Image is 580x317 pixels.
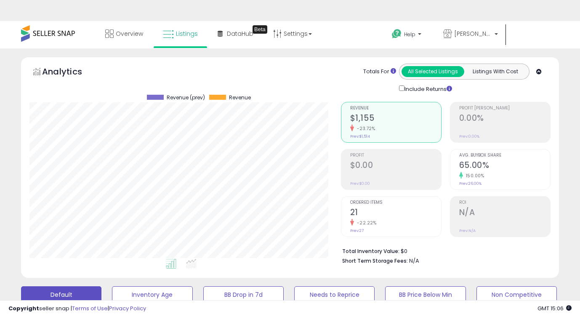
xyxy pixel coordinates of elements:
[267,21,318,46] a: Settings
[294,286,375,303] button: Needs to Reprice
[393,84,462,93] div: Include Returns
[112,286,192,303] button: Inventory Age
[203,286,284,303] button: BB Drop in 7d
[350,200,441,205] span: Ordered Items
[385,286,466,303] button: BB Price Below Min
[227,29,253,38] span: DataHub
[342,257,408,264] b: Short Term Storage Fees:
[350,106,441,111] span: Revenue
[342,245,544,256] li: $0
[402,66,464,77] button: All Selected Listings
[350,208,441,219] h2: 21
[459,208,550,219] h2: N/A
[391,29,402,39] i: Get Help
[8,305,146,313] div: seller snap | |
[350,181,370,186] small: Prev: $0.00
[350,134,370,139] small: Prev: $1,514
[350,228,364,233] small: Prev: 27
[385,22,430,48] a: Help
[459,106,550,111] span: Profit [PERSON_NAME]
[404,31,415,38] span: Help
[342,248,399,255] b: Total Inventory Value:
[459,153,550,158] span: Avg. Buybox Share
[459,200,550,205] span: ROI
[454,29,492,38] span: [PERSON_NAME] Products
[21,286,101,303] button: Default
[354,220,377,226] small: -22.22%
[459,160,550,172] h2: 65.00%
[211,21,260,46] a: DataHub
[459,113,550,125] h2: 0.00%
[459,181,482,186] small: Prev: 26.00%
[350,160,441,172] h2: $0.00
[459,228,476,233] small: Prev: N/A
[42,66,98,80] h5: Analytics
[537,304,572,312] span: 2025-09-10 15:06 GMT
[109,304,146,312] a: Privacy Policy
[363,68,396,76] div: Totals For
[176,29,198,38] span: Listings
[437,21,504,48] a: [PERSON_NAME] Products
[253,25,267,34] div: Tooltip anchor
[229,95,251,101] span: Revenue
[463,173,484,179] small: 150.00%
[464,66,527,77] button: Listings With Cost
[157,21,204,46] a: Listings
[350,153,441,158] span: Profit
[116,29,143,38] span: Overview
[167,95,205,101] span: Revenue (prev)
[8,304,39,312] strong: Copyright
[350,113,441,125] h2: $1,155
[409,257,419,265] span: N/A
[459,134,479,139] small: Prev: 0.00%
[354,125,375,132] small: -23.72%
[72,304,108,312] a: Terms of Use
[99,21,149,46] a: Overview
[476,286,557,303] button: Non Competitive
